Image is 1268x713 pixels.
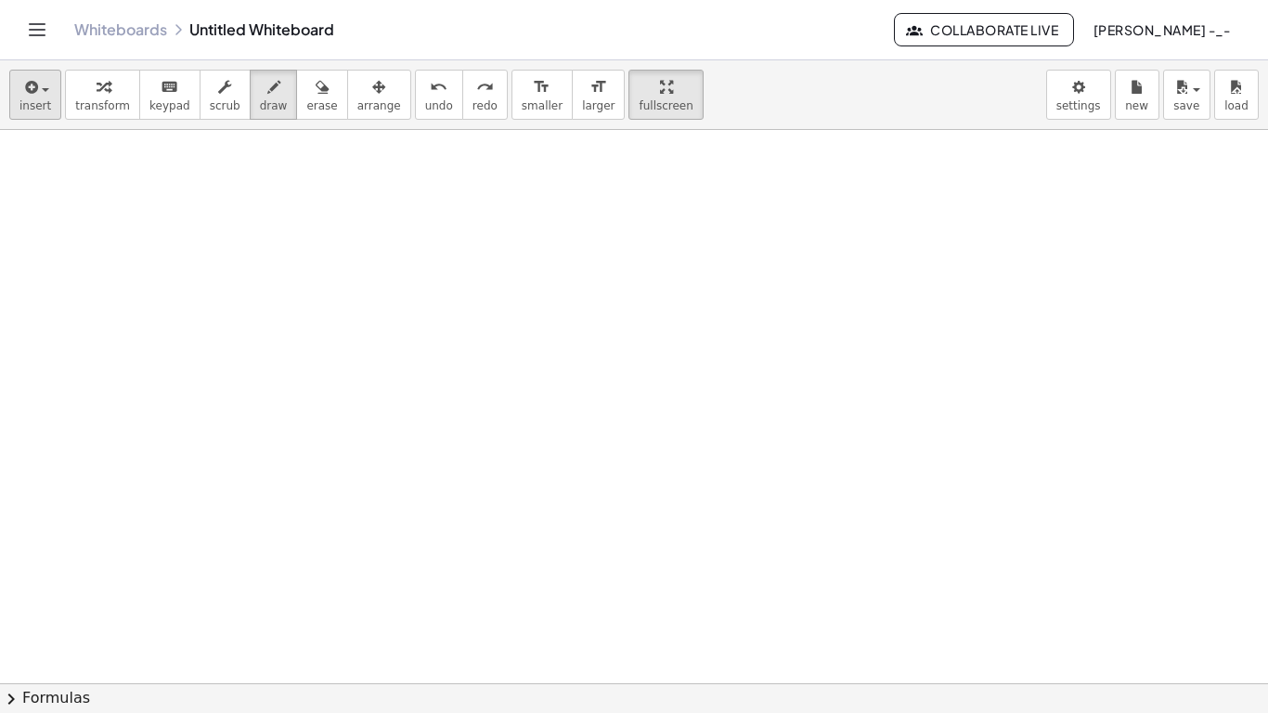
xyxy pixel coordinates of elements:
span: redo [472,99,498,112]
span: Collaborate Live [910,21,1058,38]
button: undoundo [415,70,463,120]
button: format_sizelarger [572,70,625,120]
span: load [1224,99,1249,112]
span: insert [19,99,51,112]
i: redo [476,76,494,98]
span: larger [582,99,615,112]
span: settings [1056,99,1101,112]
i: format_size [589,76,607,98]
span: undo [425,99,453,112]
button: save [1163,70,1210,120]
button: fullscreen [628,70,703,120]
span: keypad [149,99,190,112]
a: Whiteboards [74,20,167,39]
button: Collaborate Live [894,13,1074,46]
span: erase [306,99,337,112]
span: arrange [357,99,401,112]
i: keyboard [161,76,178,98]
span: new [1125,99,1148,112]
button: arrange [347,70,411,120]
span: scrub [210,99,240,112]
span: draw [260,99,288,112]
i: undo [430,76,447,98]
span: [PERSON_NAME] -_- [1093,21,1231,38]
span: transform [75,99,130,112]
span: fullscreen [639,99,692,112]
button: insert [9,70,61,120]
span: smaller [522,99,563,112]
button: format_sizesmaller [511,70,573,120]
button: redoredo [462,70,508,120]
button: Toggle navigation [22,15,52,45]
button: draw [250,70,298,120]
button: transform [65,70,140,120]
button: load [1214,70,1259,120]
button: erase [296,70,347,120]
button: [PERSON_NAME] -_- [1078,13,1246,46]
button: new [1115,70,1159,120]
button: settings [1046,70,1111,120]
button: scrub [200,70,251,120]
i: format_size [533,76,550,98]
button: keyboardkeypad [139,70,201,120]
span: save [1173,99,1199,112]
